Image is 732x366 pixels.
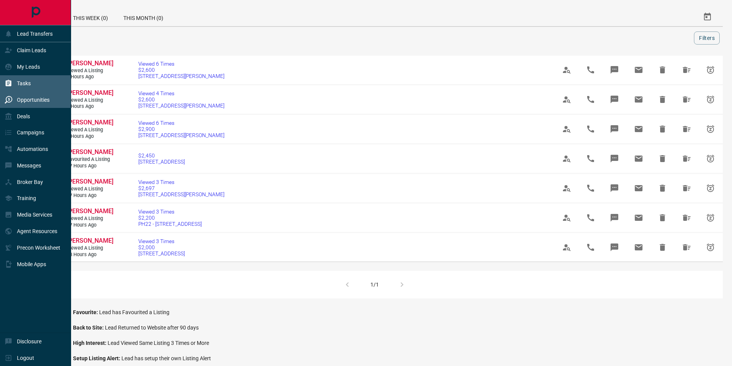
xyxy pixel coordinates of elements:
[581,238,600,257] span: Call
[138,120,224,126] span: Viewed 6 Times
[138,73,224,79] span: [STREET_ADDRESS][PERSON_NAME]
[677,90,696,109] span: Hide All from Yunjung Jo
[581,90,600,109] span: Call
[138,90,224,96] span: Viewed 4 Times
[653,90,672,109] span: Hide
[67,119,113,127] a: [PERSON_NAME]
[558,238,576,257] span: View Profile
[138,215,202,221] span: $2,200
[116,8,171,26] div: This Month (0)
[138,120,224,138] a: Viewed 6 Times$2,900[STREET_ADDRESS][PERSON_NAME]
[677,120,696,138] span: Hide All from Yunjung Jo
[121,355,211,361] span: Lead has setup their own Listing Alert
[677,179,696,197] span: Hide All from Adeeqa Nazir
[67,215,113,222] span: Viewed a Listing
[138,103,224,109] span: [STREET_ADDRESS][PERSON_NAME]
[67,97,113,104] span: Viewed a Listing
[67,245,113,252] span: Viewed a Listing
[67,207,113,215] a: [PERSON_NAME]
[138,179,224,197] a: Viewed 3 Times$2,697[STREET_ADDRESS][PERSON_NAME]
[138,238,185,244] span: Viewed 3 Times
[605,238,624,257] span: Message
[67,103,113,110] span: 2 hours ago
[67,186,113,192] span: Viewed a Listing
[677,149,696,168] span: Hide All from Adeeqa Nazir
[629,238,648,257] span: Email
[558,120,576,138] span: View Profile
[138,90,224,109] a: Viewed 4 Times$2,600[STREET_ADDRESS][PERSON_NAME]
[629,120,648,138] span: Email
[138,152,185,159] span: $2,450
[701,209,720,227] span: Snooze
[67,119,113,126] span: [PERSON_NAME]
[701,120,720,138] span: Snooze
[558,90,576,109] span: View Profile
[581,61,600,79] span: Call
[605,120,624,138] span: Message
[653,179,672,197] span: Hide
[67,89,113,96] span: [PERSON_NAME]
[629,90,648,109] span: Email
[67,156,113,163] span: Favourited a Listing
[605,61,624,79] span: Message
[138,244,185,250] span: $2,000
[698,8,717,26] button: Select Date Range
[67,74,113,80] span: 2 hours ago
[581,179,600,197] span: Call
[73,340,108,346] span: High Interest
[581,149,600,168] span: Call
[558,61,576,79] span: View Profile
[138,126,224,132] span: $2,900
[629,61,648,79] span: Email
[558,209,576,227] span: View Profile
[677,61,696,79] span: Hide All from Yunjung Jo
[67,133,113,140] span: 2 hours ago
[99,309,169,315] span: Lead has Favourited a Listing
[67,127,113,133] span: Viewed a Listing
[605,149,624,168] span: Message
[138,159,185,165] span: [STREET_ADDRESS]
[558,149,576,168] span: View Profile
[67,60,113,67] span: [PERSON_NAME]
[701,179,720,197] span: Snooze
[701,61,720,79] span: Snooze
[701,90,720,109] span: Snooze
[67,252,113,258] span: 18 hours ago
[73,309,99,315] span: Favourite
[73,325,105,331] span: Back to Site
[138,238,185,257] a: Viewed 3 Times$2,000[STREET_ADDRESS]
[65,8,116,26] div: This Week (0)
[67,163,113,169] span: 17 hours ago
[138,185,224,191] span: $2,697
[138,191,224,197] span: [STREET_ADDRESS][PERSON_NAME]
[67,89,113,97] a: [PERSON_NAME]
[694,31,720,45] button: Filters
[138,209,202,227] a: Viewed 3 Times$2,200PH22 - [STREET_ADDRESS]
[605,179,624,197] span: Message
[138,132,224,138] span: [STREET_ADDRESS][PERSON_NAME]
[653,61,672,79] span: Hide
[67,192,113,199] span: 17 hours ago
[605,90,624,109] span: Message
[629,179,648,197] span: Email
[67,148,113,156] a: [PERSON_NAME]
[67,178,113,186] a: [PERSON_NAME]
[701,238,720,257] span: Snooze
[605,209,624,227] span: Message
[138,221,202,227] span: PH22 - [STREET_ADDRESS]
[138,250,185,257] span: [STREET_ADDRESS]
[67,237,113,245] a: [PERSON_NAME]
[629,209,648,227] span: Email
[138,179,224,185] span: Viewed 3 Times
[67,68,113,74] span: Viewed a Listing
[677,209,696,227] span: Hide All from Alex Kariakin
[629,149,648,168] span: Email
[653,209,672,227] span: Hide
[138,61,224,67] span: Viewed 6 Times
[677,238,696,257] span: Hide All from Alex Kariakin
[108,340,209,346] span: Lead Viewed Same Listing 3 Times or More
[138,96,224,103] span: $2,600
[581,209,600,227] span: Call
